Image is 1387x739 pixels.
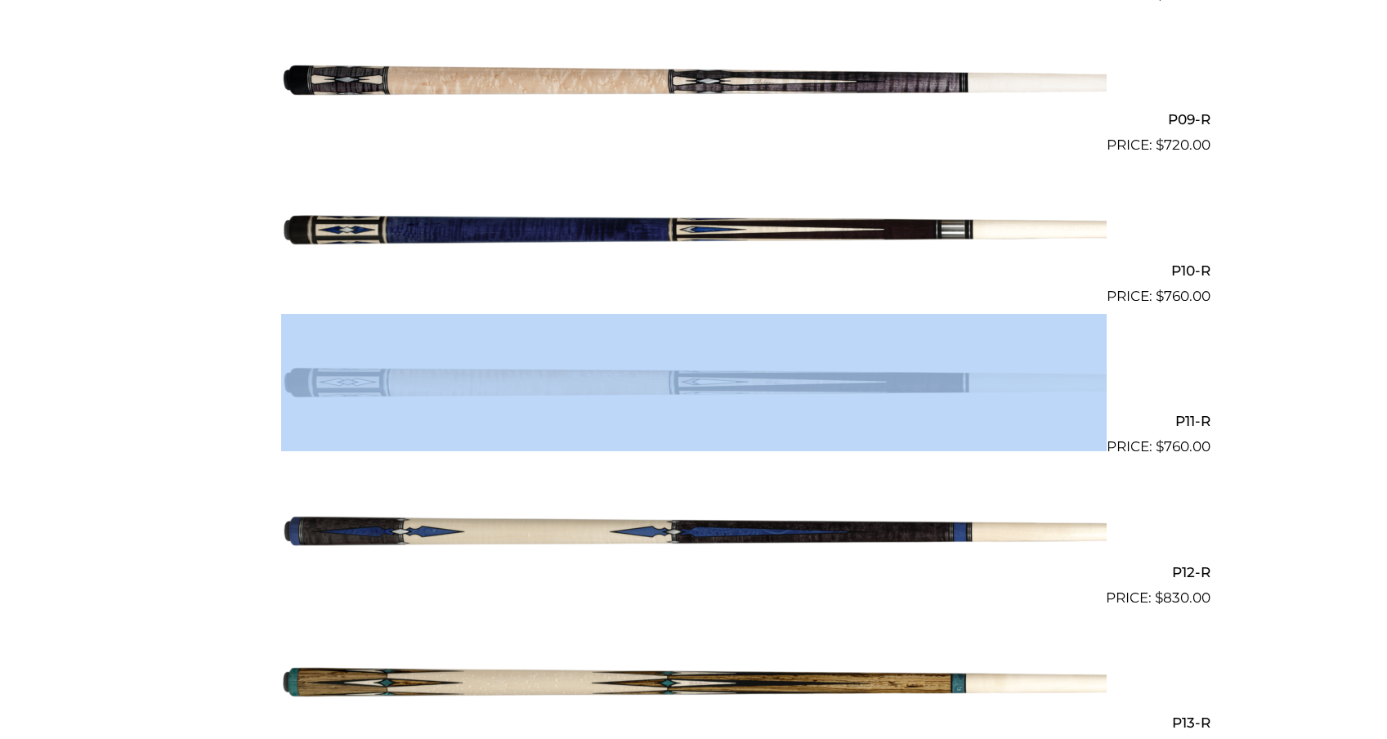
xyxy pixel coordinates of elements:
[1156,438,1164,455] span: $
[1155,589,1163,606] span: $
[177,163,1210,307] a: P10-R $760.00
[1155,589,1210,606] bdi: 830.00
[177,464,1210,608] a: P12-R $830.00
[177,406,1210,437] h2: P11-R
[1156,438,1210,455] bdi: 760.00
[281,12,1107,150] img: P09-R
[1156,137,1210,153] bdi: 720.00
[1156,137,1164,153] span: $
[177,105,1210,135] h2: P09-R
[281,163,1107,300] img: P10-R
[177,314,1210,458] a: P11-R $760.00
[177,708,1210,738] h2: P13-R
[177,12,1210,156] a: P09-R $720.00
[1156,288,1164,304] span: $
[1156,288,1210,304] bdi: 760.00
[177,557,1210,587] h2: P12-R
[281,464,1107,602] img: P12-R
[281,314,1107,451] img: P11-R
[177,255,1210,285] h2: P10-R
